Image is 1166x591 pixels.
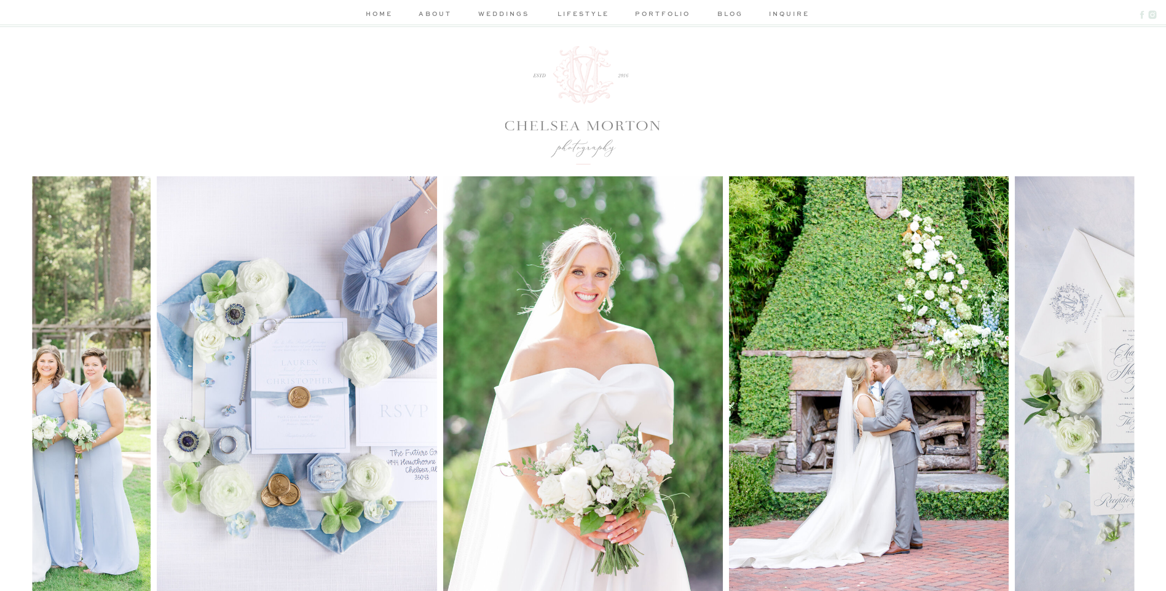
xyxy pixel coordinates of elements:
a: blog [713,9,748,22]
a: portfolio [634,9,692,22]
a: lifestyle [554,9,613,22]
a: about [417,9,454,22]
a: weddings [475,9,533,22]
a: inquire [769,9,804,22]
a: home [363,9,396,22]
